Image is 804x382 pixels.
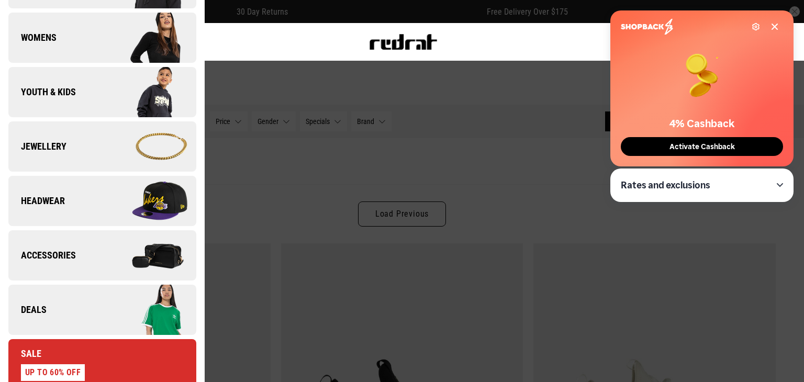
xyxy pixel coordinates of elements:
span: Deals [8,304,47,316]
a: Headwear Company [8,176,196,226]
a: Youth & Kids Company [8,67,196,117]
a: Womens Company [8,13,196,63]
span: Headwear [8,195,65,207]
img: Company [102,120,196,173]
img: Company [102,12,196,64]
img: Redrat logo [368,34,438,50]
a: Deals Company [8,285,196,335]
img: Company [102,66,196,118]
img: Company [102,284,196,336]
a: Accessories Company [8,230,196,280]
span: Accessories [8,249,76,262]
img: Company [102,229,196,282]
a: Jewellery Company [8,121,196,172]
span: Womens [8,31,57,44]
span: Sale [8,347,41,360]
div: UP TO 60% OFF [21,364,85,381]
span: Youth & Kids [8,86,76,98]
span: Jewellery [8,140,66,153]
img: Company [102,175,196,227]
